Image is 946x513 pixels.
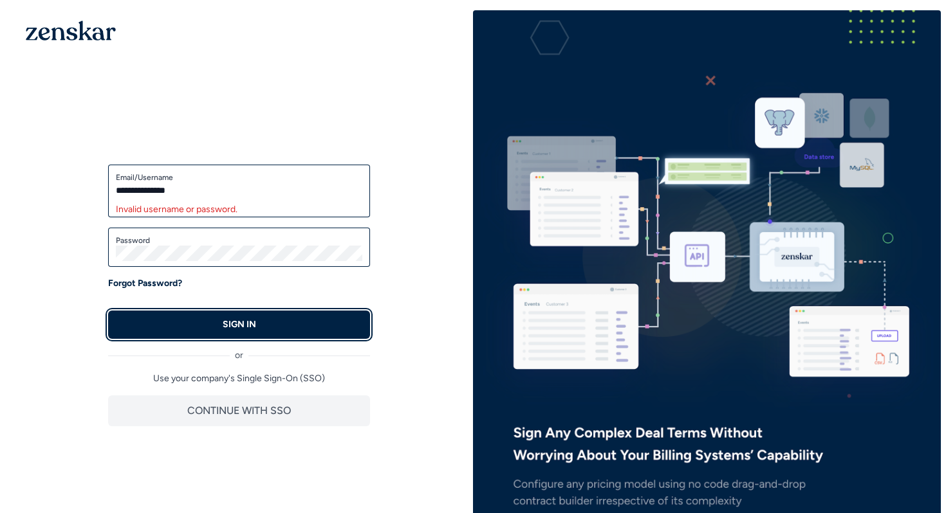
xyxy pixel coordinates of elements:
[108,310,370,339] button: SIGN IN
[108,277,182,290] a: Forgot Password?
[116,203,362,216] div: Invalid username or password.
[108,395,370,426] button: CONTINUE WITH SSO
[26,21,116,40] img: 1OGAJ2xQqyY4LXKgY66KYq0eOWRCkrZdAb3gUhuVAqdWPZE9SRJmCz+oDMSn4zDLXe31Ii730ItAGKgCKgCCgCikA4Av8PJUP...
[108,372,370,385] p: Use your company's Single Sign-On (SSO)
[116,235,362,246] label: Password
[116,172,362,183] label: Email/Username
[223,318,256,331] p: SIGN IN
[108,339,370,362] div: or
